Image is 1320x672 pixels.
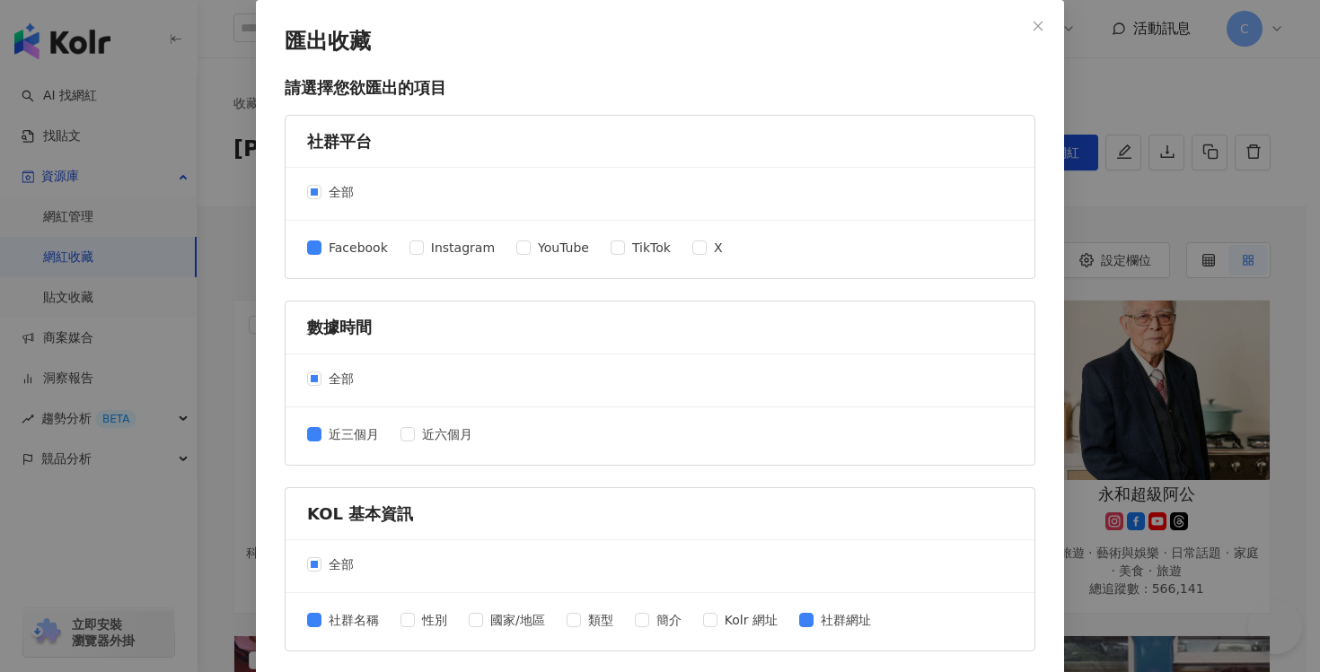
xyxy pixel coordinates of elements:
span: 社群名稱 [321,610,386,630]
span: 簡介 [649,610,689,630]
p: 請選擇您欲匯出的項目 [285,76,1035,99]
span: Facebook [321,238,395,257]
span: Kolr 網址 [717,610,785,630]
p: 匯出收藏 [285,29,1035,54]
div: 社群平台 [307,130,1013,153]
span: 國家/地區 [483,610,552,630]
span: X [707,238,730,257]
button: Close [1020,8,1056,44]
span: close [1032,20,1044,32]
span: 類型 [581,610,620,630]
div: KOL 基本資訊 [307,502,1013,525]
div: 數據時間 [307,316,1013,338]
span: YouTube [531,238,596,257]
span: 全部 [321,554,361,574]
span: 全部 [321,182,361,202]
span: TikTok [625,238,678,257]
span: 近六個月 [415,424,480,444]
span: Instagram [424,238,502,257]
span: 近三個月 [321,424,386,444]
span: 全部 [321,369,361,388]
span: 性別 [415,610,454,630]
span: 社群網址 [814,610,878,630]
